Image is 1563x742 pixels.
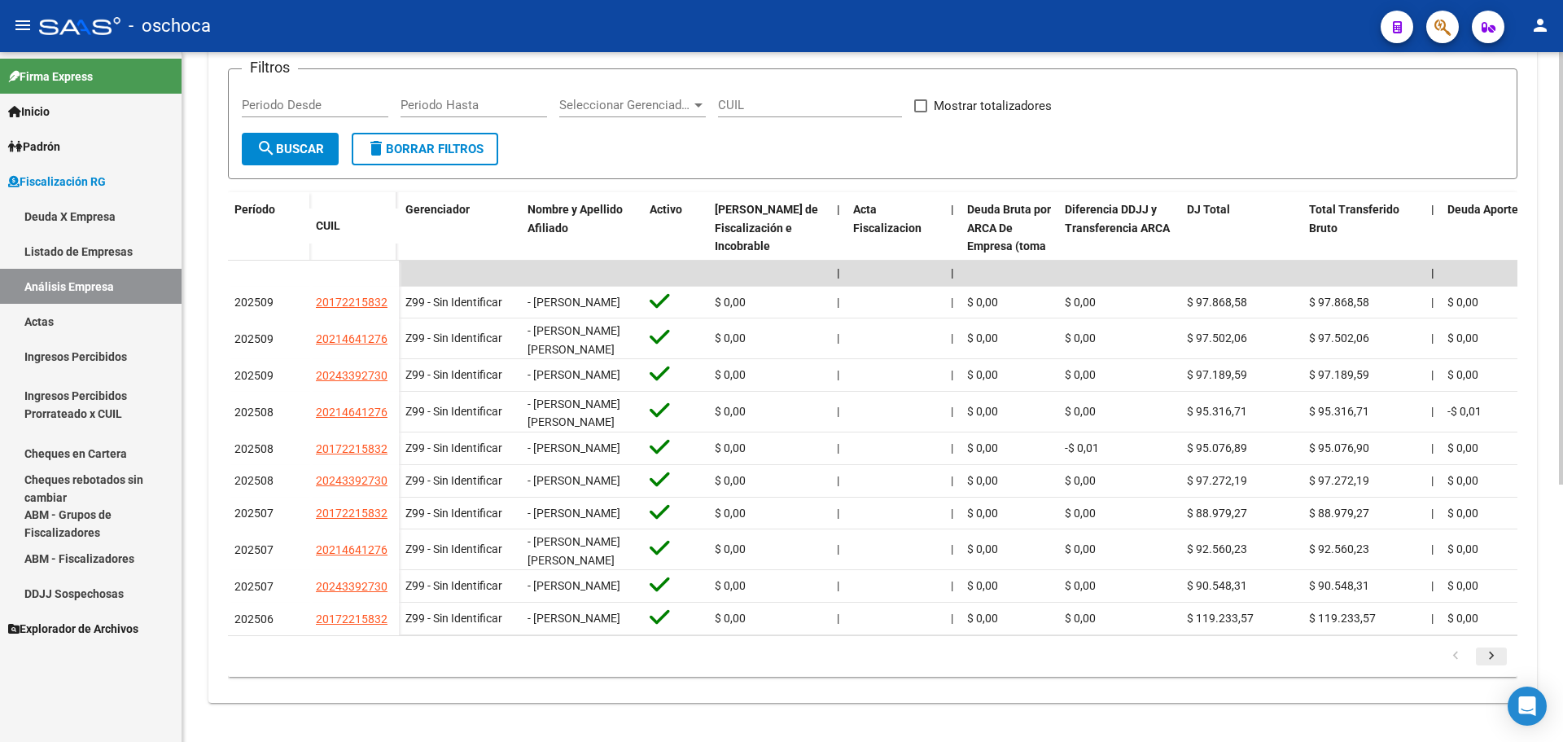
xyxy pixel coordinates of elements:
[967,579,998,592] span: $ 0,00
[715,203,818,253] span: [PERSON_NAME] de Fiscalización e Incobrable
[934,96,1052,116] span: Mostrar totalizadores
[528,397,620,429] span: - [PERSON_NAME] [PERSON_NAME]
[1431,296,1434,309] span: |
[1065,474,1096,487] span: $ 0,00
[234,332,274,345] span: 202509
[951,507,953,520] span: |
[951,266,954,279] span: |
[1447,405,1482,418] span: -$ 0,01
[1447,474,1478,487] span: $ 0,00
[961,192,1058,301] datatable-header-cell: Deuda Bruta por ARCA De Empresa (toma en cuenta todos los afiliados)
[1431,368,1434,381] span: |
[1476,648,1507,665] a: go to next page
[1309,507,1369,520] span: $ 88.979,27
[234,580,274,593] span: 202507
[1431,507,1434,520] span: |
[316,369,387,382] span: 20243392730
[234,507,274,520] span: 202507
[528,474,620,487] span: - [PERSON_NAME]
[967,507,998,520] span: $ 0,00
[1309,542,1369,555] span: $ 92.560,23
[951,612,953,625] span: |
[1187,612,1254,625] span: $ 119.233,57
[715,612,746,625] span: $ 0,00
[837,474,839,487] span: |
[234,612,274,626] span: 202506
[242,56,298,79] h3: Filtros
[405,507,502,520] span: Z99 - Sin Identificar
[405,441,502,454] span: Z99 - Sin Identificar
[837,331,839,345] span: |
[967,474,998,487] span: $ 0,00
[837,542,839,555] span: |
[715,296,746,309] span: $ 0,00
[837,507,839,520] span: |
[366,142,484,156] span: Borrar Filtros
[951,474,953,487] span: |
[528,535,620,567] span: - [PERSON_NAME] [PERSON_NAME]
[352,133,498,165] button: Borrar Filtros
[951,542,953,555] span: |
[1431,331,1434,345] span: |
[1065,612,1096,625] span: $ 0,00
[405,203,470,216] span: Gerenciador
[1309,441,1369,454] span: $ 95.076,90
[853,203,922,235] span: Acta Fiscalizacion
[1309,612,1376,625] span: $ 119.233,57
[528,612,620,625] span: - [PERSON_NAME]
[1180,192,1302,301] datatable-header-cell: DJ Total
[521,192,643,301] datatable-header-cell: Nombre y Apellido Afiliado
[1431,579,1434,592] span: |
[1187,507,1247,520] span: $ 88.979,27
[234,203,275,216] span: Período
[528,368,620,381] span: - [PERSON_NAME]
[405,579,502,592] span: Z99 - Sin Identificar
[256,138,276,158] mat-icon: search
[234,406,274,419] span: 202508
[837,203,840,216] span: |
[129,8,211,44] span: - oschoca
[528,296,620,309] span: - [PERSON_NAME]
[8,620,138,638] span: Explorador de Archivos
[8,68,93,86] span: Firma Express
[366,138,386,158] mat-icon: delete
[399,192,521,301] datatable-header-cell: Gerenciador
[967,542,998,555] span: $ 0,00
[1065,579,1096,592] span: $ 0,00
[1425,192,1441,301] datatable-header-cell: |
[309,209,399,244] datatable-header-cell: CUIL
[708,192,830,301] datatable-header-cell: Deuda Bruta Neto de Fiscalización e Incobrable
[228,192,309,261] datatable-header-cell: Período
[405,474,502,487] span: Z99 - Sin Identificar
[559,98,691,112] span: Seleccionar Gerenciador
[1530,15,1550,35] mat-icon: person
[1447,542,1478,555] span: $ 0,00
[967,296,998,309] span: $ 0,00
[951,203,954,216] span: |
[405,405,502,418] span: Z99 - Sin Identificar
[967,203,1051,290] span: Deuda Bruta por ARCA De Empresa (toma en cuenta todos los afiliados)
[316,543,387,556] span: 20214641276
[830,192,847,301] datatable-header-cell: |
[1431,612,1434,625] span: |
[1431,203,1434,216] span: |
[1309,579,1369,592] span: $ 90.548,31
[837,405,839,418] span: |
[1065,542,1096,555] span: $ 0,00
[1447,368,1478,381] span: $ 0,00
[242,133,339,165] button: Buscar
[405,296,502,309] span: Z99 - Sin Identificar
[715,441,746,454] span: $ 0,00
[256,142,324,156] span: Buscar
[1309,368,1369,381] span: $ 97.189,59
[1187,441,1247,454] span: $ 95.076,89
[715,474,746,487] span: $ 0,00
[1431,474,1434,487] span: |
[1447,579,1478,592] span: $ 0,00
[1309,203,1399,235] span: Total Transferido Bruto
[1187,296,1247,309] span: $ 97.868,58
[316,296,387,309] span: 20172215832
[234,369,274,382] span: 202509
[8,173,106,191] span: Fiscalización RG
[1447,612,1478,625] span: $ 0,00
